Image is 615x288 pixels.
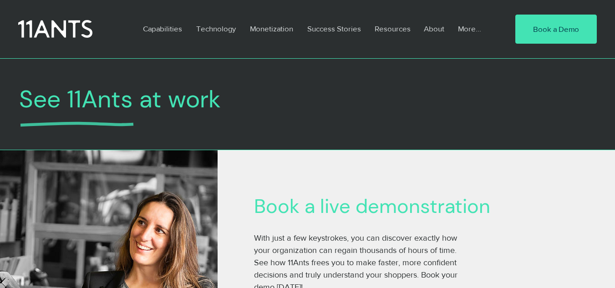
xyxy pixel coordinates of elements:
a: Technology [189,18,243,39]
a: Capabilities [136,18,189,39]
a: Book a Demo [515,15,597,44]
p: Resources [370,18,415,39]
p: Technology [192,18,240,39]
a: Monetization [243,18,300,39]
p: Capabilities [138,18,187,39]
a: Resources [368,18,417,39]
a: About [417,18,451,39]
h2: Book a live demonstration [254,195,545,218]
nav: Site [136,18,488,39]
span: See 11Ants at work [19,83,221,115]
a: Success Stories [300,18,368,39]
p: More... [453,18,486,39]
span: Book a Demo [533,24,579,35]
p: Monetization [245,18,298,39]
p: About [419,18,449,39]
p: Success Stories [303,18,366,39]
